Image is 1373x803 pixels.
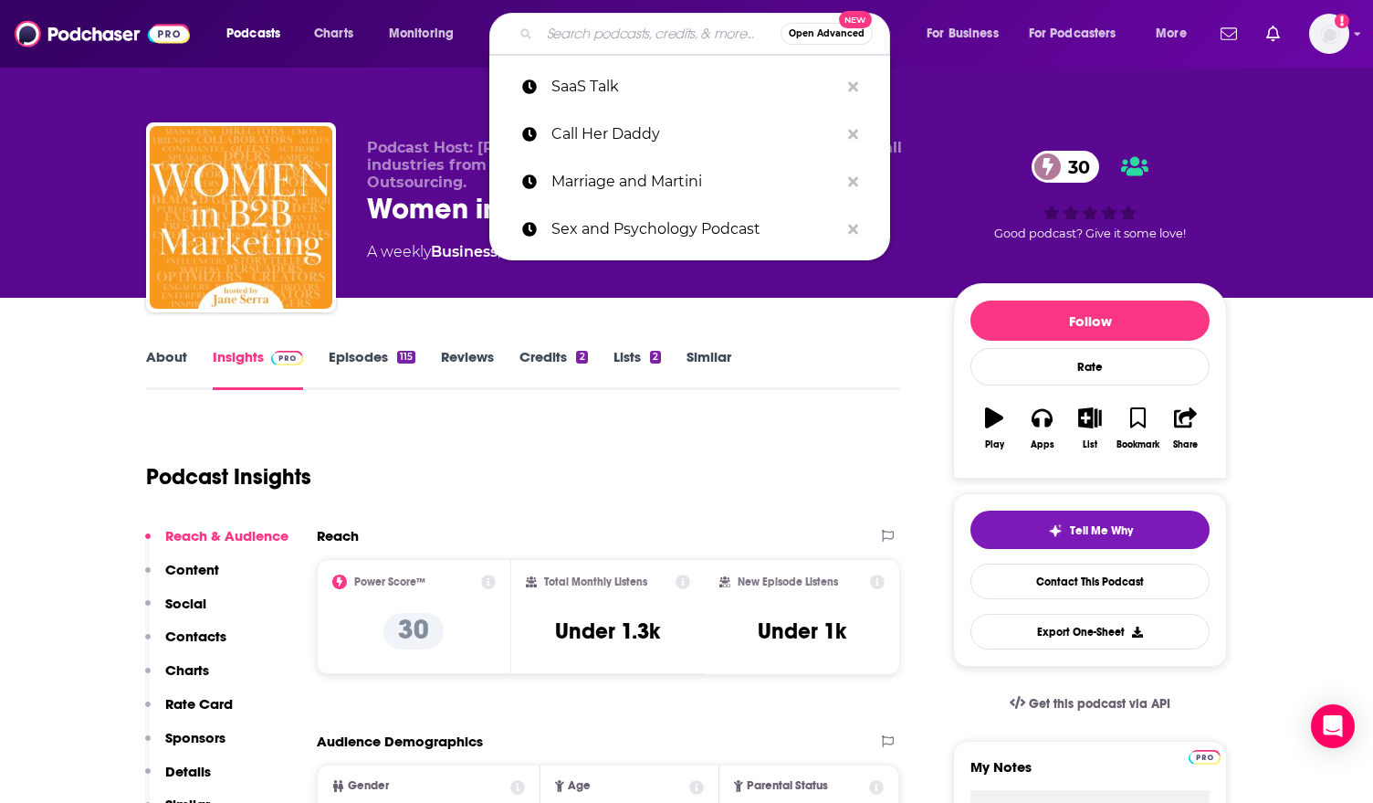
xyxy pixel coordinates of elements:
[165,628,226,645] p: Contacts
[970,564,1210,599] a: Contact This Podcast
[1029,21,1116,47] span: For Podcasters
[1017,19,1143,48] button: open menu
[544,576,647,588] h2: Total Monthly Listens
[551,63,839,111] p: SaaS Talk
[314,21,353,47] span: Charts
[383,613,444,650] p: 30
[970,396,1018,461] button: Play
[165,527,288,544] p: Reach & Audience
[789,29,865,38] span: Open Advanced
[970,301,1210,341] button: Follow
[367,139,902,191] span: Podcast Host: [PERSON_NAME], 17+ years in B2B marketing across all industries from SaaS to Market...
[1083,439,1097,450] div: List
[165,661,209,679] p: Charts
[165,729,225,746] p: Sponsors
[1070,523,1133,538] span: Tell Me Why
[165,561,219,578] p: Content
[970,348,1210,386] div: Rate
[650,351,661,364] div: 2
[146,348,187,390] a: About
[145,661,209,695] button: Charts
[914,19,1022,48] button: open menu
[1018,396,1065,461] button: Apps
[1114,396,1161,461] button: Bookmark
[145,729,225,763] button: Sponsors
[1143,19,1210,48] button: open menu
[555,618,660,645] h3: Under 1.3k
[1213,18,1244,49] a: Show notifications dropdown
[489,206,890,253] a: Sex and Psychology Podcast
[985,439,1004,450] div: Play
[551,111,839,158] p: Call Her Daddy
[145,695,233,729] button: Rate Card
[758,618,846,645] h3: Under 1k
[489,63,890,111] a: SaaS Talk
[165,763,211,780] p: Details
[1335,14,1349,28] svg: Add a profile image
[576,351,587,364] div: 2
[376,19,477,48] button: open menu
[489,158,890,206] a: Marriage and Martini
[970,758,1210,790] label: My Notes
[367,241,743,263] div: A weekly podcast
[970,511,1210,549] button: tell me why sparkleTell Me Why
[15,16,190,51] img: Podchaser - Follow, Share and Rate Podcasts
[1311,704,1355,748] div: Open Intercom Messenger
[953,139,1227,252] div: 30Good podcast? Give it some love!
[686,348,731,390] a: Similar
[145,763,211,797] button: Details
[329,348,415,390] a: Episodes115
[1116,439,1159,450] div: Bookmark
[397,351,415,364] div: 115
[389,21,454,47] span: Monitoring
[995,681,1185,726] a: Get this podcast via API
[551,206,839,253] p: Sex and Psychology Podcast
[145,628,226,661] button: Contacts
[489,111,890,158] a: Call Her Daddy
[431,243,498,260] a: Business
[226,21,280,47] span: Podcasts
[165,695,233,713] p: Rate Card
[568,780,591,792] span: Age
[839,11,872,28] span: New
[1031,439,1054,450] div: Apps
[354,576,425,588] h2: Power Score™
[213,348,303,390] a: InsightsPodchaser Pro
[302,19,364,48] a: Charts
[317,527,359,544] h2: Reach
[1309,14,1349,54] span: Logged in as megcassidy
[519,348,587,390] a: Credits2
[1173,439,1198,450] div: Share
[540,19,781,48] input: Search podcasts, credits, & more...
[1189,750,1221,765] img: Podchaser Pro
[747,780,828,792] span: Parental Status
[551,158,839,206] p: Marriage and Martini
[1156,21,1187,47] span: More
[1066,396,1114,461] button: List
[214,19,304,48] button: open menu
[1162,396,1210,461] button: Share
[994,227,1186,240] span: Good podcast? Give it some love!
[1032,151,1099,183] a: 30
[165,595,206,612] p: Social
[738,576,838,588] h2: New Episode Listens
[317,733,483,750] h2: Audience Demographics
[613,348,661,390] a: Lists2
[781,23,873,45] button: Open AdvancedNew
[1259,18,1287,49] a: Show notifications dropdown
[1309,14,1349,54] button: Show profile menu
[507,13,907,55] div: Search podcasts, credits, & more...
[145,561,219,595] button: Content
[145,595,206,629] button: Social
[927,21,999,47] span: For Business
[146,463,311,491] h1: Podcast Insights
[1189,747,1221,765] a: Pro website
[1029,696,1170,712] span: Get this podcast via API
[970,614,1210,650] button: Export One-Sheet
[348,780,389,792] span: Gender
[1048,523,1063,538] img: tell me why sparkle
[441,348,494,390] a: Reviews
[150,126,332,309] img: Women in B2B Marketing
